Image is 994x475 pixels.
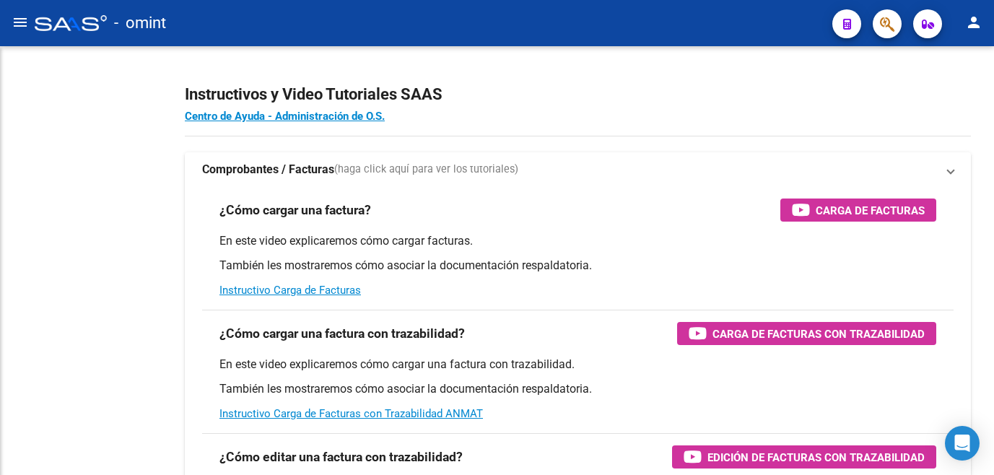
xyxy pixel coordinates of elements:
[185,81,971,108] h2: Instructivos y Video Tutoriales SAAS
[219,447,463,467] h3: ¿Cómo editar una factura con trazabilidad?
[780,199,936,222] button: Carga de Facturas
[816,201,925,219] span: Carga de Facturas
[219,381,936,397] p: También les mostraremos cómo asociar la documentación respaldatoria.
[185,110,385,123] a: Centro de Ayuda - Administración de O.S.
[945,426,980,461] div: Open Intercom Messenger
[219,200,371,220] h3: ¿Cómo cargar una factura?
[965,14,982,31] mat-icon: person
[219,357,936,372] p: En este video explicaremos cómo cargar una factura con trazabilidad.
[219,407,483,420] a: Instructivo Carga de Facturas con Trazabilidad ANMAT
[219,233,936,249] p: En este video explicaremos cómo cargar facturas.
[707,448,925,466] span: Edición de Facturas con Trazabilidad
[114,7,166,39] span: - omint
[334,162,518,178] span: (haga click aquí para ver los tutoriales)
[712,325,925,343] span: Carga de Facturas con Trazabilidad
[12,14,29,31] mat-icon: menu
[219,284,361,297] a: Instructivo Carga de Facturas
[677,322,936,345] button: Carga de Facturas con Trazabilidad
[672,445,936,469] button: Edición de Facturas con Trazabilidad
[185,152,971,187] mat-expansion-panel-header: Comprobantes / Facturas(haga click aquí para ver los tutoriales)
[202,162,334,178] strong: Comprobantes / Facturas
[219,323,465,344] h3: ¿Cómo cargar una factura con trazabilidad?
[219,258,936,274] p: También les mostraremos cómo asociar la documentación respaldatoria.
